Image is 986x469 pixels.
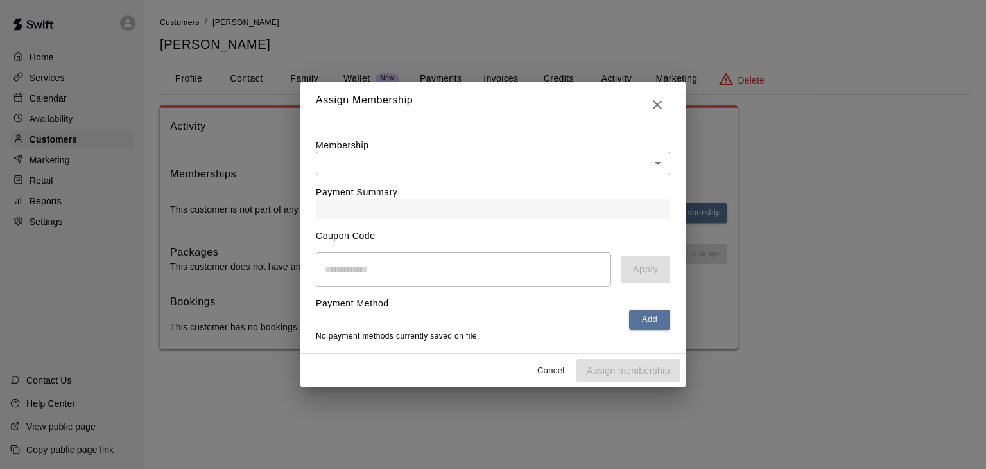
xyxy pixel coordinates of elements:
[530,361,571,381] button: Cancel
[316,231,376,241] label: Coupon Code
[300,82,686,128] h2: Assign Membership
[316,332,480,341] span: No payment methods currently saved on file.
[316,298,389,308] label: Payment Method
[316,187,397,197] label: Payment Summary
[629,310,670,330] button: Add
[644,92,670,118] button: Close
[316,140,369,150] label: Membership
